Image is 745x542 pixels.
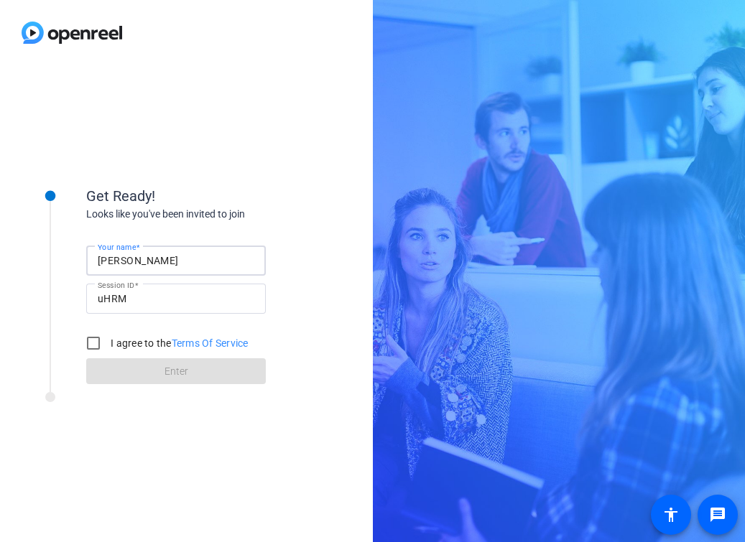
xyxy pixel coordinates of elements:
[709,506,726,523] mat-icon: message
[172,337,249,349] a: Terms Of Service
[98,243,136,251] mat-label: Your name
[98,281,134,289] mat-label: Session ID
[108,336,249,350] label: I agree to the
[662,506,680,523] mat-icon: accessibility
[86,185,374,207] div: Get Ready!
[86,207,374,222] div: Looks like you've been invited to join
